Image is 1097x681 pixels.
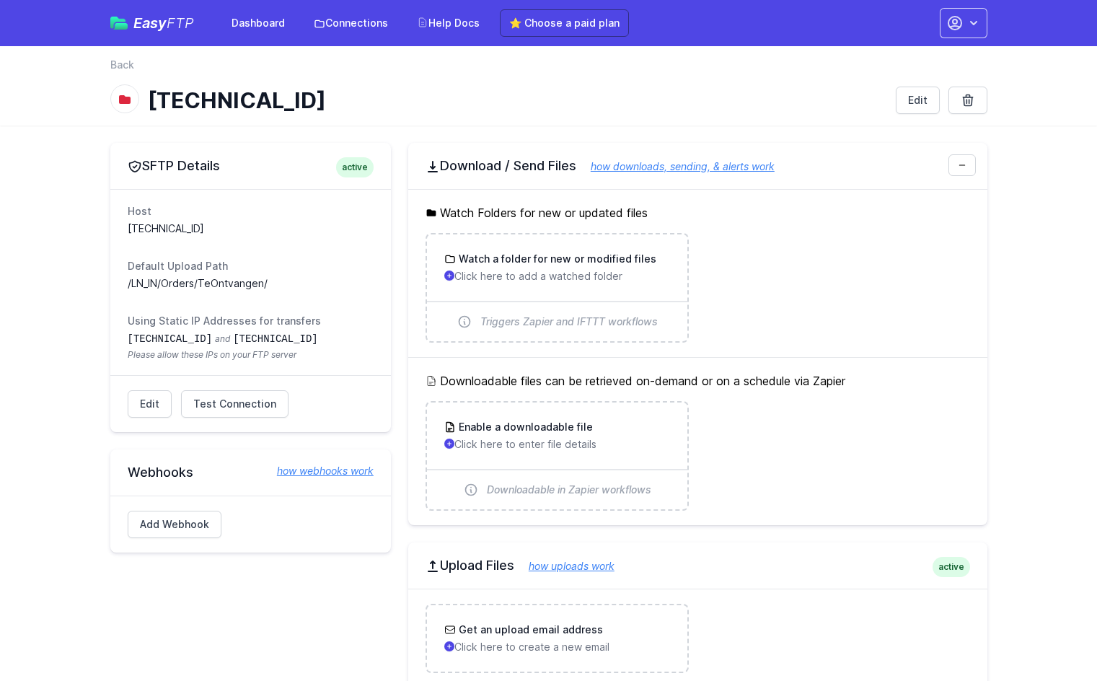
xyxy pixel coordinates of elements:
[223,10,294,36] a: Dashboard
[487,483,651,497] span: Downloadable in Zapier workflows
[128,221,374,236] dd: [TECHNICAL_ID]
[456,420,593,434] h3: Enable a downloadable file
[500,9,629,37] a: ⭐ Choose a paid plan
[128,464,374,481] h2: Webhooks
[896,87,940,114] a: Edit
[305,10,397,36] a: Connections
[128,511,221,538] a: Add Webhook
[110,16,194,30] a: EasyFTP
[133,16,194,30] span: Easy
[336,157,374,177] span: active
[427,403,687,509] a: Enable a downloadable file Click here to enter file details Downloadable in Zapier workflows
[408,10,488,36] a: Help Docs
[456,623,603,637] h3: Get an upload email address
[233,333,318,345] code: [TECHNICAL_ID]
[427,234,687,341] a: Watch a folder for new or modified files Click here to add a watched folder Triggers Zapier and I...
[110,58,134,72] a: Back
[480,315,658,329] span: Triggers Zapier and IFTTT workflows
[128,314,374,328] dt: Using Static IP Addresses for transfers
[426,372,970,390] h5: Downloadable files can be retrieved on-demand or on a schedule via Zapier
[426,557,970,574] h2: Upload Files
[426,204,970,221] h5: Watch Folders for new or updated files
[181,390,288,418] a: Test Connection
[444,437,670,452] p: Click here to enter file details
[110,17,128,30] img: easyftp_logo.png
[128,204,374,219] dt: Host
[128,349,374,361] span: Please allow these IPs on your FTP server
[215,333,230,344] span: and
[110,58,987,81] nav: Breadcrumb
[444,640,670,654] p: Click here to create a new email
[167,14,194,32] span: FTP
[193,397,276,411] span: Test Connection
[128,333,213,345] code: [TECHNICAL_ID]
[426,157,970,175] h2: Download / Send Files
[456,252,656,266] h3: Watch a folder for new or modified files
[128,276,374,291] dd: /LN_IN/Orders/TeOntvangen/
[444,269,670,284] p: Click here to add a watched folder
[576,160,775,172] a: how downloads, sending, & alerts work
[128,157,374,175] h2: SFTP Details
[128,259,374,273] dt: Default Upload Path
[263,464,374,478] a: how webhooks work
[514,560,614,572] a: how uploads work
[128,390,172,418] a: Edit
[933,557,970,577] span: active
[427,605,687,672] a: Get an upload email address Click here to create a new email
[148,87,884,113] h1: [TECHNICAL_ID]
